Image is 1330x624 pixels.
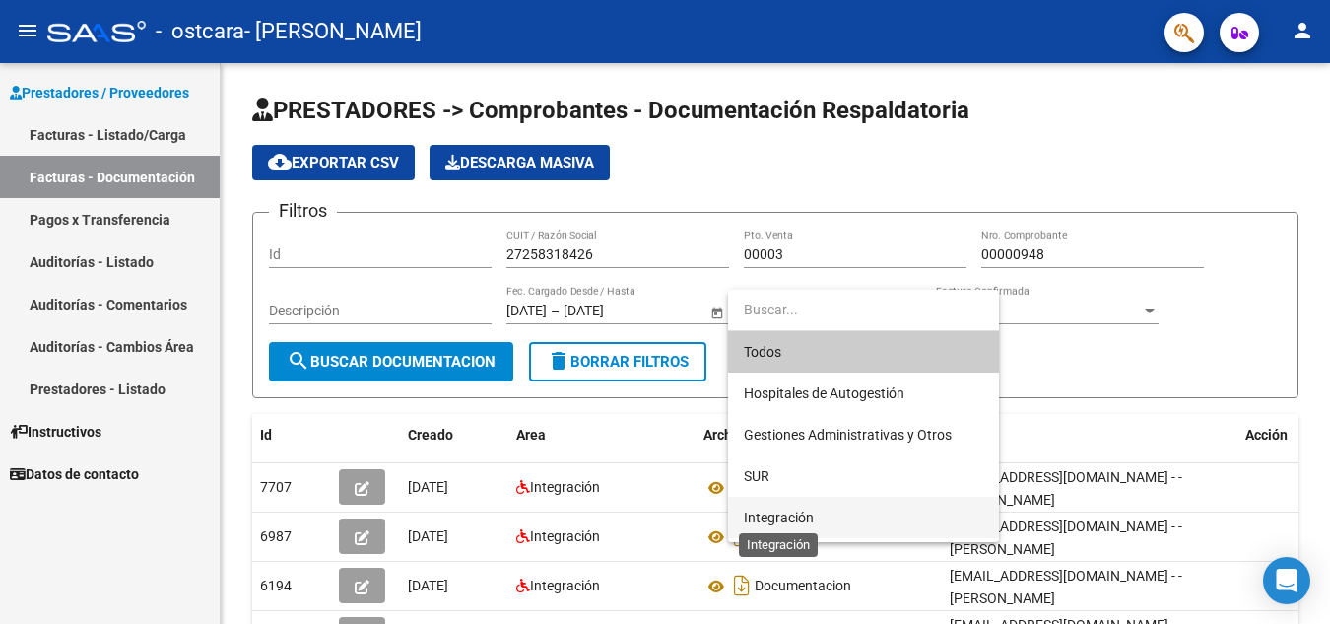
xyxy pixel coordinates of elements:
[744,331,983,373] span: Todos
[728,289,999,330] input: dropdown search
[744,468,769,484] span: SUR
[744,510,814,525] span: Integración
[744,385,904,401] span: Hospitales de Autogestión
[1263,557,1310,604] div: Open Intercom Messenger
[744,427,952,443] span: Gestiones Administrativas y Otros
